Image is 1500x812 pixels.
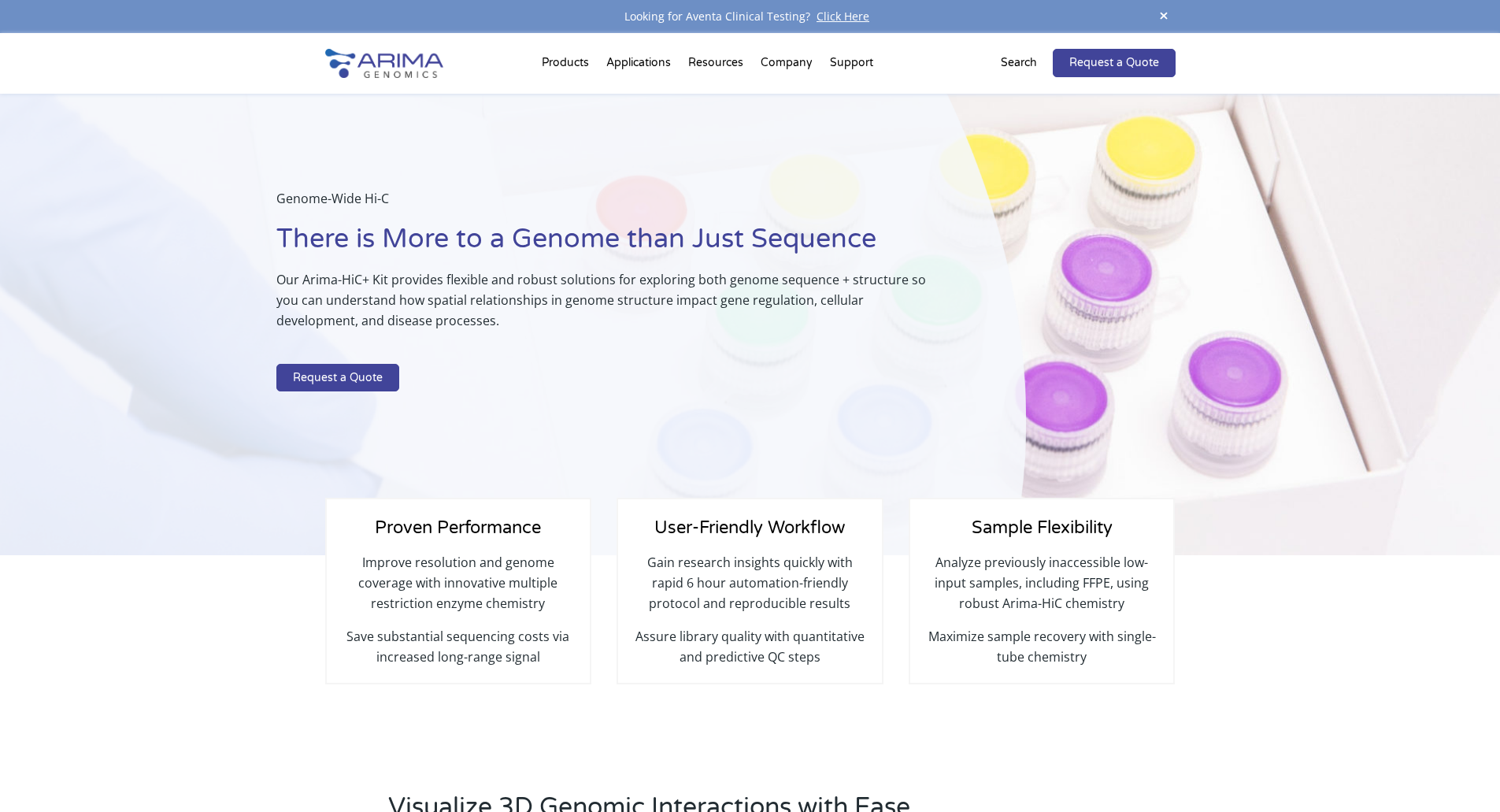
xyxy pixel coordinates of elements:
p: Save substantial sequencing costs via increased long-range signal [343,626,574,667]
p: Search [1001,53,1037,73]
img: Arima-Genomics-logo [325,49,443,78]
a: Click Here [810,9,876,24]
p: Gain research insights quickly with rapid 6 hour automation-friendly protocol and reproducible re... [634,552,865,626]
a: Request a Quote [1053,49,1176,77]
span: Proven Performance [375,517,541,538]
p: Genome-Wide Hi-C [276,188,947,221]
h1: There is More to a Genome than Just Sequence [276,221,947,269]
span: Sample Flexibility [972,517,1113,538]
p: Maximize sample recovery with single-tube chemistry [926,626,1157,667]
p: Analyze previously inaccessible low-input samples, including FFPE, using robust Arima-HiC chemistry [926,552,1157,626]
p: Improve resolution and genome coverage with innovative multiple restriction enzyme chemistry [343,552,574,626]
a: Request a Quote [276,364,399,392]
p: Assure library quality with quantitative and predictive QC steps [634,626,865,667]
span: User-Friendly Workflow [654,517,845,538]
p: Our Arima-HiC+ Kit provides flexible and robust solutions for exploring both genome sequence + st... [276,269,947,343]
div: Looking for Aventa Clinical Testing? [325,6,1176,27]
